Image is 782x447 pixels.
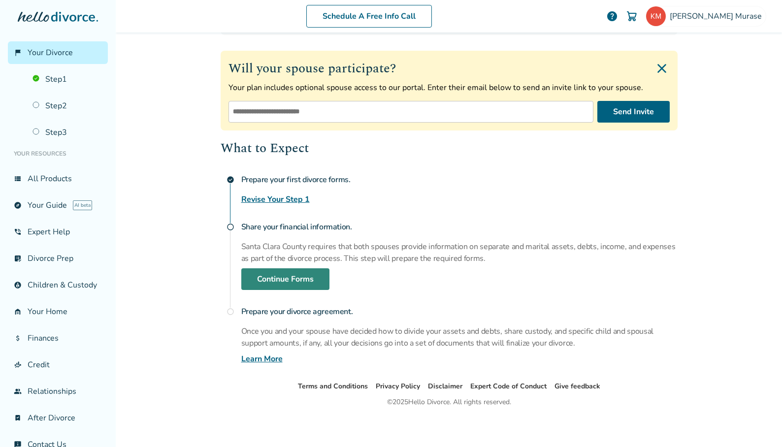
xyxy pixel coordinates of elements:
a: bookmark_checkAfter Divorce [8,407,108,429]
a: Continue Forms [241,268,329,290]
h2: What to Expect [221,138,678,158]
span: Your Divorce [28,47,73,58]
a: list_alt_checkDivorce Prep [8,247,108,270]
span: group [14,387,22,395]
img: Close invite form [654,61,670,76]
a: flag_2Your Divorce [8,41,108,64]
iframe: Chat Widget [733,400,782,447]
span: attach_money [14,334,22,342]
a: finance_modeCredit [8,353,108,376]
span: finance_mode [14,361,22,369]
h2: Will your spouse participate? [228,59,670,78]
span: radio_button_unchecked [227,223,234,231]
a: exploreYour GuideAI beta [8,194,108,217]
img: Cart [626,10,638,22]
span: [PERSON_NAME] Murase [670,11,766,22]
span: account_child [14,281,22,289]
a: Revise Your Step 1 [241,193,310,205]
p: Once you and your spouse have decided how to divide your assets and debts, share custody, and spe... [241,325,678,349]
a: Privacy Policy [376,382,420,391]
span: flag_2 [14,49,22,57]
p: Your plan includes optional spouse access to our portal. Enter their email below to send an invit... [228,82,670,93]
li: Your Resources [8,144,108,163]
a: Terms and Conditions [298,382,368,391]
a: phone_in_talkExpert Help [8,221,108,243]
li: Give feedback [554,381,600,392]
img: katsu610@gmail.com [646,6,666,26]
a: attach_moneyFinances [8,327,108,350]
li: Disclaimer [428,381,462,392]
span: AI beta [73,200,92,210]
a: account_childChildren & Custody [8,274,108,296]
a: Expert Code of Conduct [470,382,547,391]
span: radio_button_unchecked [227,308,234,316]
span: bookmark_check [14,414,22,422]
a: Schedule A Free Info Call [306,5,432,28]
span: view_list [14,175,22,183]
span: list_alt_check [14,255,22,262]
a: help [606,10,618,22]
a: groupRelationships [8,380,108,403]
p: Santa Clara County requires that both spouses provide information on separate and marital assets,... [241,241,678,264]
h4: Prepare your first divorce forms. [241,170,678,190]
span: check_circle [227,176,234,184]
a: Step3 [27,121,108,144]
a: Step1 [27,68,108,91]
button: Send Invite [597,101,670,123]
span: explore [14,201,22,209]
a: view_listAll Products [8,167,108,190]
div: © 2025 Hello Divorce. All rights reserved. [387,396,511,408]
span: garage_home [14,308,22,316]
h4: Share your financial information. [241,217,678,237]
span: phone_in_talk [14,228,22,236]
a: Step2 [27,95,108,117]
a: Learn More [241,353,283,365]
h4: Prepare your divorce agreement. [241,302,678,321]
a: garage_homeYour Home [8,300,108,323]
